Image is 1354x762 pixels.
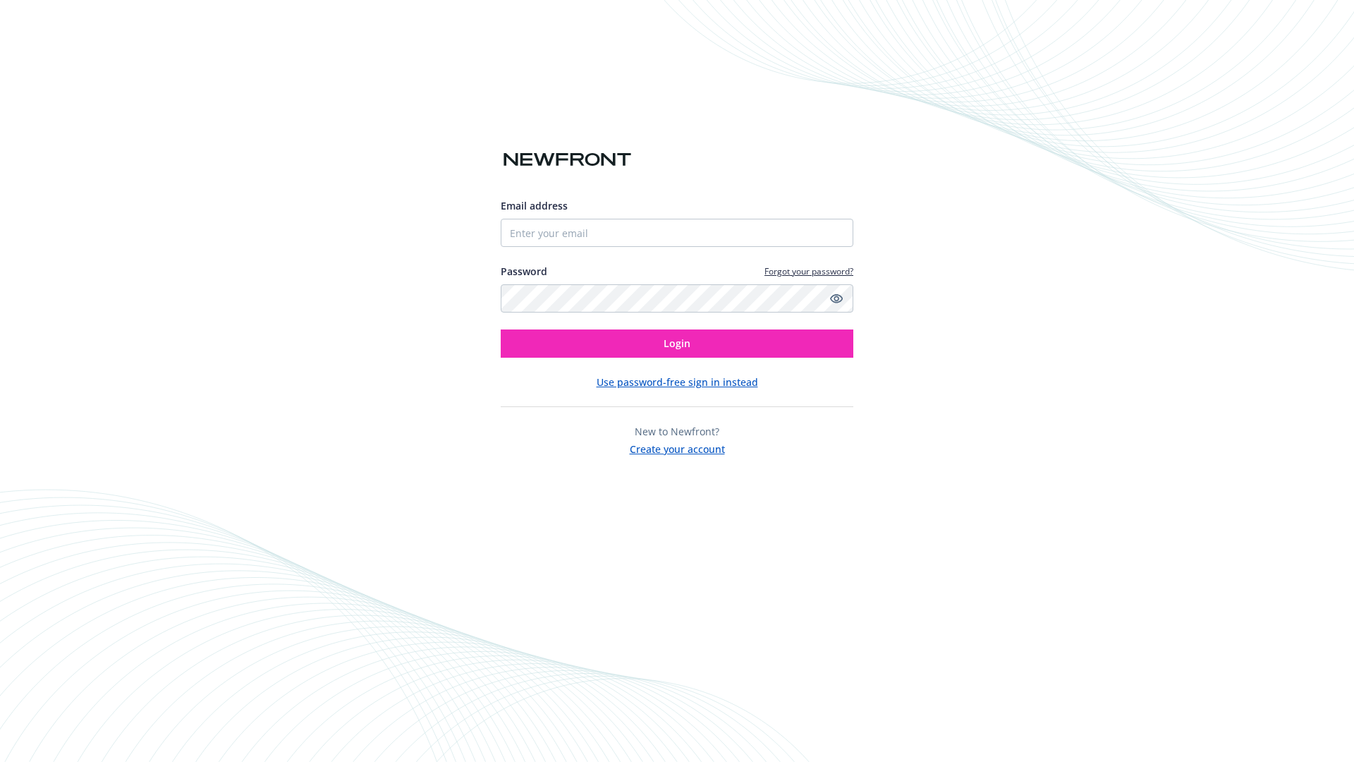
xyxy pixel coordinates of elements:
[501,219,853,247] input: Enter your email
[501,284,853,313] input: Enter your password
[664,337,690,350] span: Login
[501,147,634,172] img: Newfront logo
[597,375,758,389] button: Use password-free sign in instead
[635,425,719,438] span: New to Newfront?
[501,199,568,212] span: Email address
[501,329,853,358] button: Login
[501,264,547,279] label: Password
[828,290,845,307] a: Show password
[764,265,853,277] a: Forgot your password?
[630,439,725,456] button: Create your account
